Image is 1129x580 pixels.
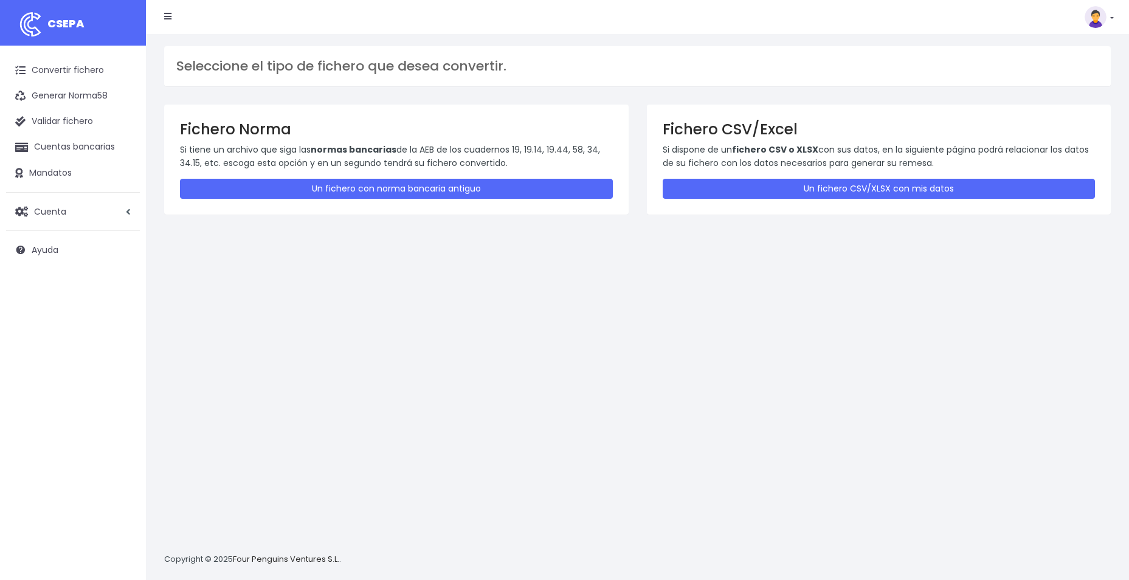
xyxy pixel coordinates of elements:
[176,58,1099,74] h3: Seleccione el tipo de fichero que desea convertir.
[15,9,46,40] img: logo
[6,58,140,83] a: Convertir fichero
[663,179,1096,199] a: Un fichero CSV/XLSX con mis datos
[1085,6,1107,28] img: profile
[32,244,58,256] span: Ayuda
[47,16,85,31] span: CSEPA
[6,199,140,224] a: Cuenta
[34,205,66,217] span: Cuenta
[233,553,339,565] a: Four Penguins Ventures S.L.
[6,134,140,160] a: Cuentas bancarias
[6,83,140,109] a: Generar Norma58
[180,120,613,138] h3: Fichero Norma
[6,161,140,186] a: Mandatos
[6,237,140,263] a: Ayuda
[732,143,818,156] strong: fichero CSV o XLSX
[180,179,613,199] a: Un fichero con norma bancaria antiguo
[663,143,1096,170] p: Si dispone de un con sus datos, en la siguiente página podrá relacionar los datos de su fichero c...
[6,109,140,134] a: Validar fichero
[180,143,613,170] p: Si tiene un archivo que siga las de la AEB de los cuadernos 19, 19.14, 19.44, 58, 34, 34.15, etc....
[663,120,1096,138] h3: Fichero CSV/Excel
[164,553,341,566] p: Copyright © 2025 .
[311,143,396,156] strong: normas bancarias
